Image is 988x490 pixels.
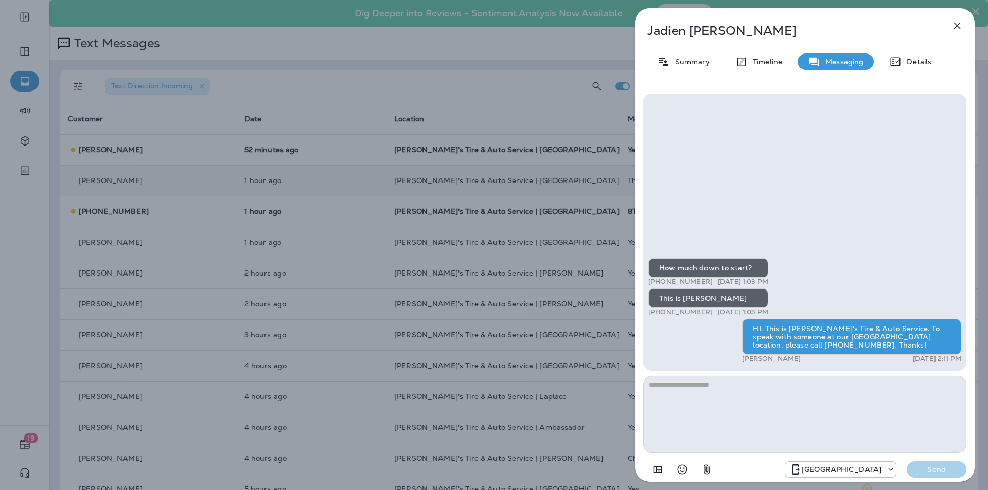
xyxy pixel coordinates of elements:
p: [PHONE_NUMBER] [648,278,713,286]
button: Add in a premade template [647,459,668,480]
p: Messaging [820,58,863,66]
p: [DATE] 1:03 PM [718,278,768,286]
p: Timeline [748,58,782,66]
p: [DATE] 1:03 PM [718,308,768,316]
p: Jadien [PERSON_NAME] [647,24,928,38]
button: Select an emoji [672,459,693,480]
div: +1 (985) 384-4801 [785,463,896,476]
div: How much down to start? [648,258,768,278]
p: [DATE] 2:11 PM [913,355,961,363]
div: HI. This is [PERSON_NAME]'s Tire & Auto Service. To speak with someone at our [GEOGRAPHIC_DATA] l... [742,319,961,355]
p: [PERSON_NAME] [742,355,801,363]
p: [PHONE_NUMBER] [648,308,713,316]
p: [GEOGRAPHIC_DATA] [802,465,881,474]
p: Details [902,58,931,66]
p: Summary [670,58,710,66]
div: This is [PERSON_NAME] [648,288,768,308]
